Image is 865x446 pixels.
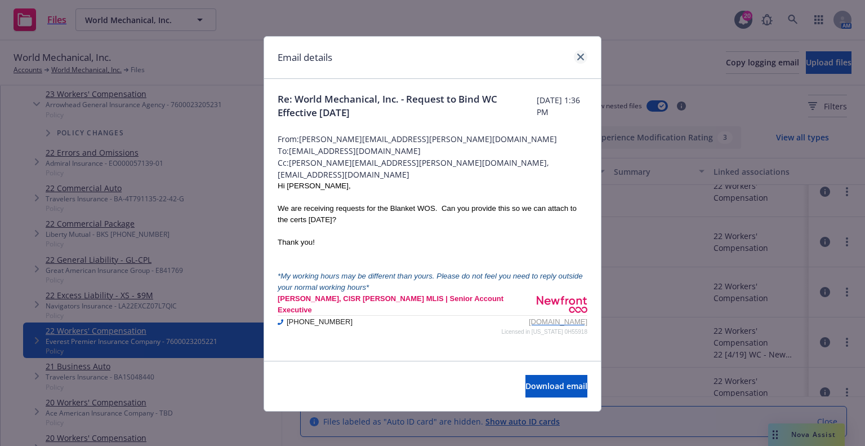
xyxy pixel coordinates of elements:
span: [DATE] 1:36 PM [537,94,587,118]
a: close [574,50,587,64]
div: We are receiving requests for the Blanket WOS. Can you provide this so we can attach to the certs... [278,203,587,226]
button: Download email [525,375,587,398]
span: Download email [525,381,587,391]
img: - [278,319,283,325]
div: Hi [PERSON_NAME], [278,180,587,192]
img: - [537,296,587,312]
span: From: [PERSON_NAME][EMAIL_ADDRESS][PERSON_NAME][DOMAIN_NAME] [278,133,587,145]
span: To: [EMAIL_ADDRESS][DOMAIN_NAME] [278,145,587,157]
td: Licensed in [US_STATE] 0H55918 [437,328,587,336]
td: [PHONE_NUMBER] [287,316,437,328]
span: Cc: [PERSON_NAME][EMAIL_ADDRESS][PERSON_NAME][DOMAIN_NAME],[EMAIL_ADDRESS][DOMAIN_NAME] [278,157,587,180]
a: [DOMAIN_NAME] [529,317,587,326]
span: [PERSON_NAME], CISR [PERSON_NAME] MLIS | Senior Account Executive [278,294,503,314]
div: Thank you! [278,237,587,248]
h1: Email details [278,50,332,65]
i: *My working hours may be different than yours. Please do not feel you need to reply outside your ... [278,272,583,292]
span: Re: World Mechanical, Inc. - Request to Bind WC Effective [DATE] [278,92,537,120]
